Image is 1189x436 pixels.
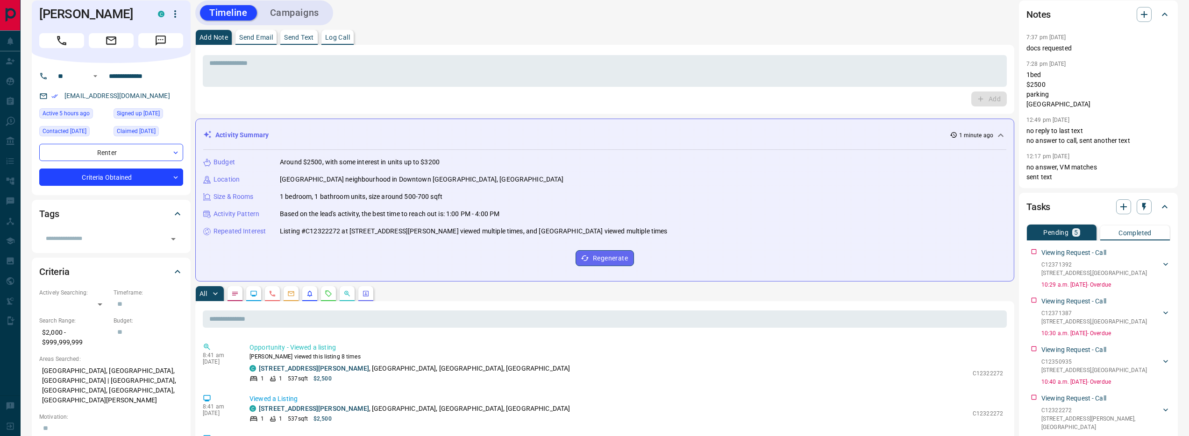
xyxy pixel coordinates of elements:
p: Budget [214,157,235,167]
svg: Calls [269,290,276,297]
p: Activity Pattern [214,209,259,219]
div: C12371387[STREET_ADDRESS],[GEOGRAPHIC_DATA] [1041,307,1170,328]
p: 8:41 am [203,352,235,359]
p: [STREET_ADDRESS][PERSON_NAME] , [GEOGRAPHIC_DATA] [1041,415,1161,431]
p: All [199,290,207,297]
p: docs requested [1026,43,1170,53]
p: $2,000 - $999,999,999 [39,325,109,350]
div: Criteria [39,260,183,283]
p: 12:17 pm [DATE] [1026,153,1069,160]
div: Tags [39,203,183,225]
p: Viewing Request - Call [1041,296,1106,306]
p: Timeframe: [114,288,183,297]
p: Search Range: [39,316,109,325]
p: Listing #C12322272 at [STREET_ADDRESS][PERSON_NAME] viewed multiple times, and [GEOGRAPHIC_DATA] ... [280,226,668,236]
h2: Tags [39,206,59,221]
button: Regenerate [576,250,634,266]
div: Criteria Obtained [39,169,183,186]
p: , [GEOGRAPHIC_DATA], [GEOGRAPHIC_DATA], [GEOGRAPHIC_DATA] [259,364,570,373]
p: Viewed a Listing [249,394,1003,404]
p: C12322272 [973,369,1003,378]
p: [GEOGRAPHIC_DATA] neighbourhood in Downtown [GEOGRAPHIC_DATA], [GEOGRAPHIC_DATA] [280,175,564,184]
div: Fri Apr 07 2023 [114,126,183,139]
p: [DATE] [203,359,235,365]
p: Send Text [284,34,314,41]
p: no reply to last text no answer to call, sent another text [1026,126,1170,146]
p: Actively Searching: [39,288,109,297]
div: C12371392[STREET_ADDRESS],[GEOGRAPHIC_DATA] [1041,259,1170,279]
h2: Criteria [39,264,70,279]
span: Contacted [DATE] [43,127,86,136]
h1: [PERSON_NAME] [39,7,144,21]
span: Claimed [DATE] [117,127,156,136]
p: Motivation: [39,413,183,421]
button: Open [167,232,180,246]
a: [STREET_ADDRESS][PERSON_NAME] [259,405,369,412]
p: , [GEOGRAPHIC_DATA], [GEOGRAPHIC_DATA], [GEOGRAPHIC_DATA] [259,404,570,414]
svg: Email Verified [51,93,58,99]
p: [STREET_ADDRESS] , [GEOGRAPHIC_DATA] [1041,366,1147,374]
p: 10:29 a.m. [DATE] - Overdue [1041,281,1170,289]
p: Size & Rooms [214,192,254,202]
button: Timeline [200,5,257,21]
p: Log Call [325,34,350,41]
p: no answer, VM matches sent text [1026,162,1170,182]
span: Message [138,33,183,48]
p: 537 sqft [288,374,308,383]
a: [STREET_ADDRESS][PERSON_NAME] [259,365,369,372]
div: Renter [39,144,183,161]
svg: Notes [231,290,239,297]
span: Call [39,33,84,48]
p: C12322272 [973,409,1003,418]
svg: Agent Actions [362,290,370,297]
span: Signed up [DATE] [117,109,160,118]
div: Mon May 08 2023 [39,126,109,139]
div: condos.ca [249,405,256,412]
p: 7:28 pm [DATE] [1026,61,1066,67]
p: Pending [1043,229,1068,236]
p: [STREET_ADDRESS] , [GEOGRAPHIC_DATA] [1041,269,1147,277]
p: 10:40 a.m. [DATE] - Overdue [1041,378,1170,386]
p: Add Note [199,34,228,41]
p: Location [214,175,240,184]
p: 1 [279,374,282,383]
p: Completed [1118,230,1152,236]
h2: Tasks [1026,199,1050,214]
p: 1 bedroom, 1 bathroom units, size around 500-700 sqft [280,192,442,202]
p: 1 [279,415,282,423]
p: Opportunity - Viewed a listing [249,343,1003,352]
h2: Notes [1026,7,1051,22]
p: 1 minute ago [959,131,993,140]
div: C12322272[STREET_ADDRESS][PERSON_NAME],[GEOGRAPHIC_DATA] [1041,404,1170,433]
p: $2,500 [313,374,332,383]
p: 7:37 pm [DATE] [1026,34,1066,41]
p: 1bed $2500 parking [GEOGRAPHIC_DATA] [1026,70,1170,109]
a: [EMAIL_ADDRESS][DOMAIN_NAME] [64,92,170,99]
button: Campaigns [261,5,328,21]
div: Mon Sep 15 2025 [39,108,109,121]
svg: Listing Alerts [306,290,313,297]
p: 1 [261,374,264,383]
p: Areas Searched: [39,355,183,363]
svg: Opportunities [343,290,351,297]
span: Active 5 hours ago [43,109,90,118]
p: [STREET_ADDRESS] , [GEOGRAPHIC_DATA] [1041,317,1147,326]
div: condos.ca [158,11,164,17]
p: Around $2500, with some interest in units up to $3200 [280,157,440,167]
p: C12371387 [1041,309,1147,317]
p: Viewing Request - Call [1041,394,1106,403]
svg: Lead Browsing Activity [250,290,257,297]
p: Repeated Interest [214,226,266,236]
p: Budget: [114,316,183,325]
p: 5 [1074,229,1078,236]
div: Activity Summary1 minute ago [203,127,1006,144]
p: 537 sqft [288,415,308,423]
div: condos.ca [249,365,256,372]
p: Send Email [239,34,273,41]
p: [PERSON_NAME] viewed this listing 8 times [249,352,1003,361]
p: C12322272 [1041,406,1161,415]
p: 1 [261,415,264,423]
div: Notes [1026,3,1170,26]
button: Open [90,70,101,82]
p: C12371392 [1041,260,1147,269]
